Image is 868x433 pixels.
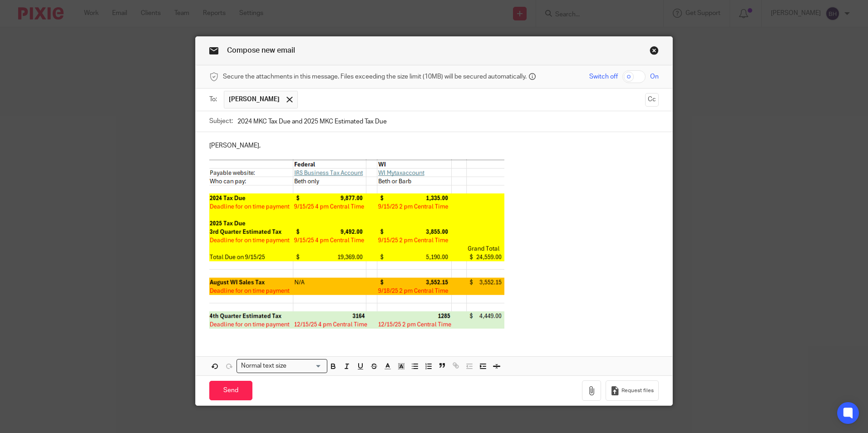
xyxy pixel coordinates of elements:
[606,380,658,401] button: Request files
[223,72,527,81] span: Secure the attachments in this message. Files exceeding the size limit (10MB) will be secured aut...
[209,141,659,150] p: [PERSON_NAME],
[209,159,504,328] img: Image
[209,117,233,126] label: Subject:
[209,381,252,400] input: Send
[229,95,280,104] span: [PERSON_NAME]
[650,72,659,81] span: On
[289,361,322,371] input: Search for option
[239,361,288,371] span: Normal text size
[621,387,654,394] span: Request files
[237,359,327,373] div: Search for option
[650,46,659,58] a: Close this dialog window
[645,93,659,107] button: Cc
[209,95,219,104] label: To:
[227,47,295,54] span: Compose new email
[589,72,618,81] span: Switch off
